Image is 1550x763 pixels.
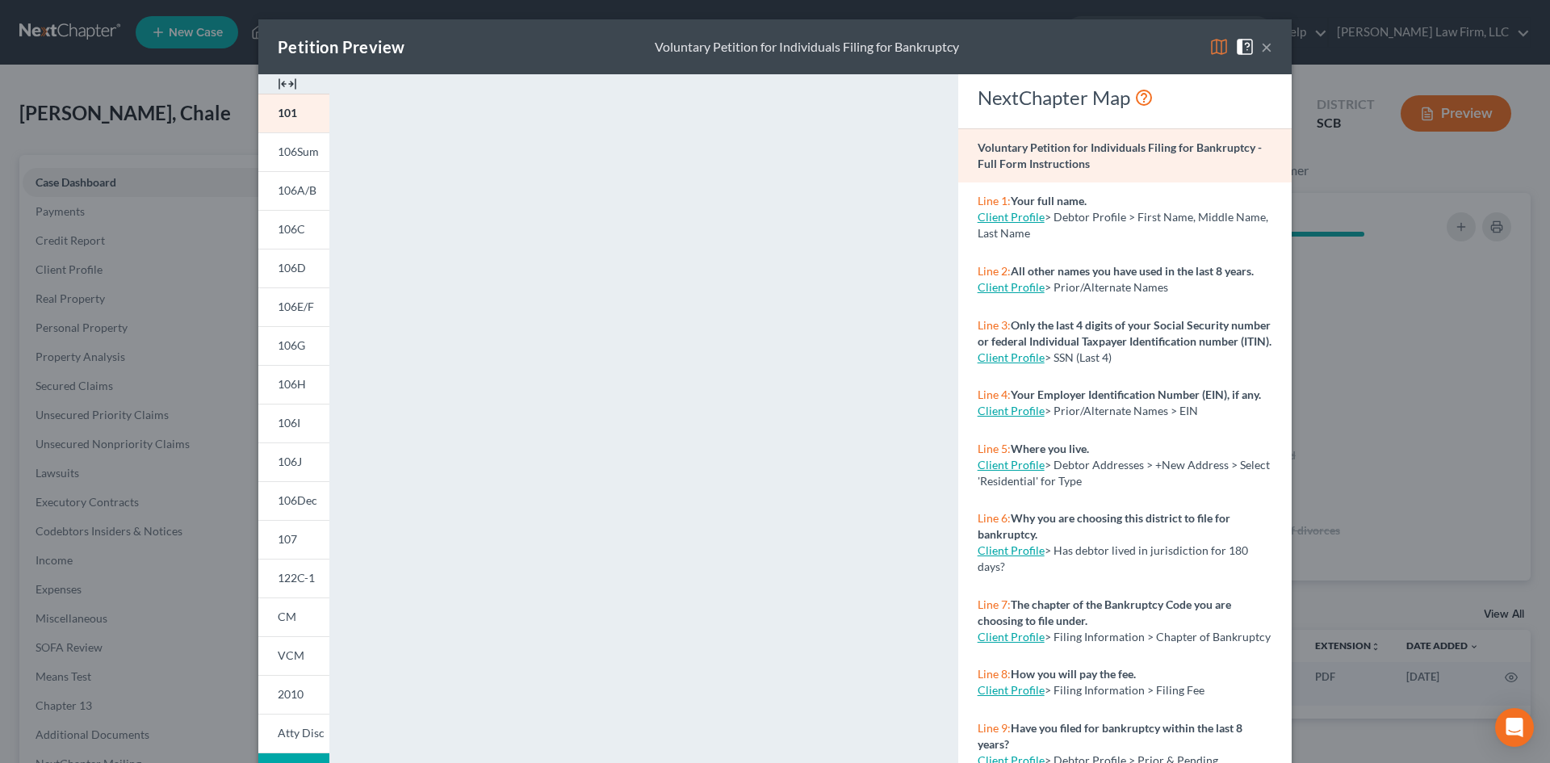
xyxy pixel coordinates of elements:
span: > Prior/Alternate Names [1045,280,1168,294]
span: 107 [278,532,297,546]
a: Client Profile [978,630,1045,644]
button: × [1261,37,1272,57]
a: 106E/F [258,287,329,326]
span: Line 7: [978,597,1011,611]
a: CM [258,597,329,636]
a: 106D [258,249,329,287]
span: 122C-1 [278,571,315,585]
span: 106H [278,377,306,391]
span: Line 6: [978,511,1011,525]
strong: Have you filed for bankruptcy within the last 8 years? [978,721,1242,751]
span: Line 5: [978,442,1011,455]
img: expand-e0f6d898513216a626fdd78e52531dac95497ffd26381d4c15ee2fc46db09dca.svg [278,74,297,94]
span: > Filing Information > Filing Fee [1045,683,1204,697]
strong: Only the last 4 digits of your Social Security number or federal Individual Taxpayer Identificati... [978,318,1271,348]
div: Open Intercom Messenger [1495,708,1534,747]
a: 106I [258,404,329,442]
span: 106G [278,338,305,352]
a: Client Profile [978,404,1045,417]
span: > Filing Information > Chapter of Bankruptcy [1045,630,1271,644]
a: Client Profile [978,210,1045,224]
span: > Prior/Alternate Names > EIN [1045,404,1198,417]
span: 106E/F [278,300,314,313]
span: 106Sum [278,145,319,158]
span: 2010 [278,687,304,701]
span: > SSN (Last 4) [1045,350,1112,364]
span: 106D [278,261,306,275]
span: > Has debtor lived in jurisdiction for 180 days? [978,543,1248,573]
span: 106C [278,222,305,236]
div: Voluntary Petition for Individuals Filing for Bankruptcy [655,38,959,57]
a: 106C [258,210,329,249]
img: help-close-5ba153eb36485ed6c1ea00a893f15db1cb9b99d6cae46e1a8edb6c62d00a1a76.svg [1235,37,1255,57]
span: 101 [278,106,297,119]
a: 106G [258,326,329,365]
img: map-eea8200ae884c6f1103ae1953ef3d486a96c86aabb227e865a55264e3737af1f.svg [1209,37,1229,57]
a: Client Profile [978,683,1045,697]
a: Client Profile [978,280,1045,294]
span: 106A/B [278,183,316,197]
strong: Why you are choosing this district to file for bankruptcy. [978,511,1230,541]
a: Client Profile [978,350,1045,364]
a: 106A/B [258,171,329,210]
a: 106Dec [258,481,329,520]
strong: How you will pay the fee. [1011,667,1136,681]
a: 2010 [258,675,329,714]
span: Line 2: [978,264,1011,278]
strong: Voluntary Petition for Individuals Filing for Bankruptcy - Full Form Instructions [978,140,1262,170]
span: Line 4: [978,388,1011,401]
a: 122C-1 [258,559,329,597]
strong: Your full name. [1011,194,1087,208]
a: 101 [258,94,329,132]
a: Atty Disc [258,714,329,753]
a: Client Profile [978,543,1045,557]
a: 106Sum [258,132,329,171]
a: 107 [258,520,329,559]
span: Atty Disc [278,726,325,740]
span: > Debtor Addresses > +New Address > Select 'Residential' for Type [978,458,1270,488]
strong: The chapter of the Bankruptcy Code you are choosing to file under. [978,597,1231,627]
div: Petition Preview [278,36,404,58]
span: Line 9: [978,721,1011,735]
span: 106I [278,416,300,430]
span: 106J [278,455,302,468]
strong: Your Employer Identification Number (EIN), if any. [1011,388,1261,401]
span: > Debtor Profile > First Name, Middle Name, Last Name [978,210,1268,240]
a: VCM [258,636,329,675]
span: Line 3: [978,318,1011,332]
a: Client Profile [978,458,1045,472]
a: 106H [258,365,329,404]
strong: All other names you have used in the last 8 years. [1011,264,1254,278]
span: CM [278,610,296,623]
a: 106J [258,442,329,481]
span: VCM [278,648,304,662]
span: Line 8: [978,667,1011,681]
span: 106Dec [278,493,317,507]
span: Line 1: [978,194,1011,208]
div: NextChapter Map [978,85,1272,111]
strong: Where you live. [1011,442,1089,455]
